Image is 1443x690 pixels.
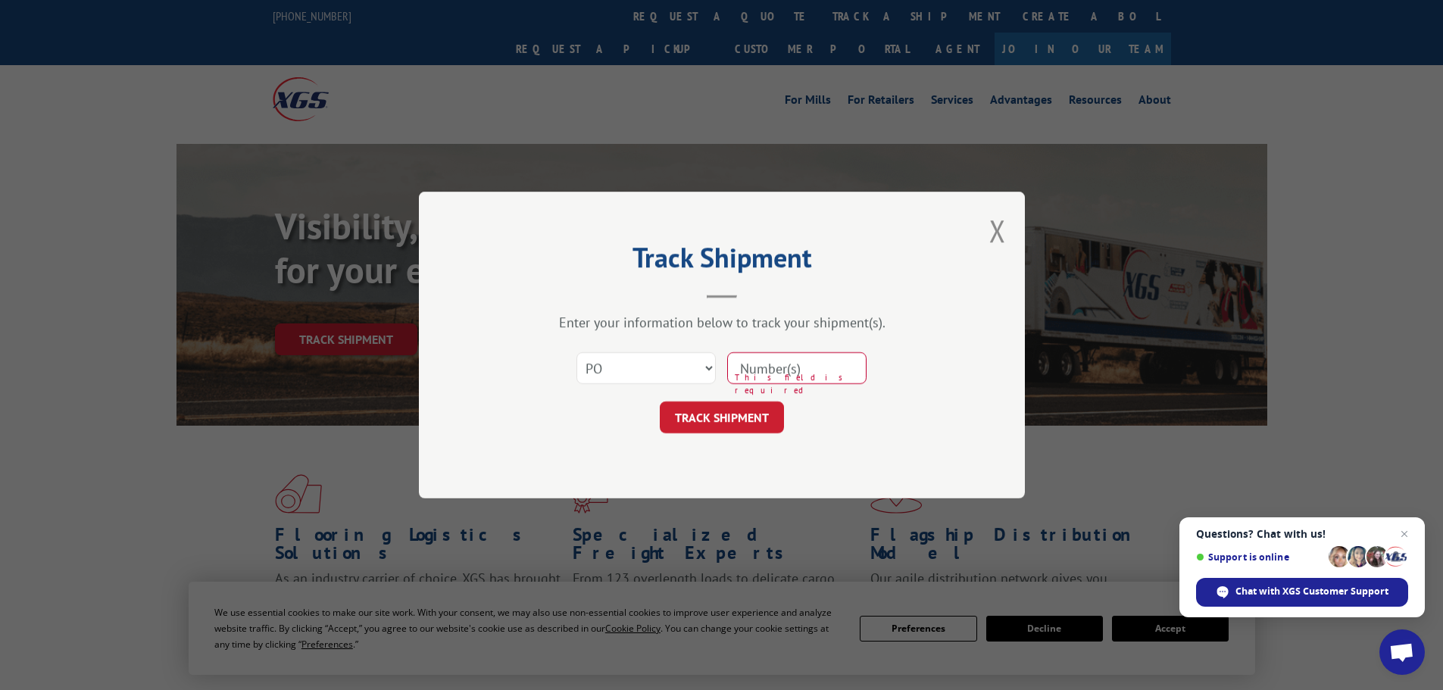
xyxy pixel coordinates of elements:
[660,401,784,433] button: TRACK SHIPMENT
[735,371,867,396] span: This field is required
[989,211,1006,251] button: Close modal
[1196,528,1408,540] span: Questions? Chat with us!
[1379,629,1425,675] a: Open chat
[727,352,867,384] input: Number(s)
[1235,585,1388,598] span: Chat with XGS Customer Support
[495,247,949,276] h2: Track Shipment
[495,314,949,331] div: Enter your information below to track your shipment(s).
[1196,551,1323,563] span: Support is online
[1196,578,1408,607] span: Chat with XGS Customer Support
